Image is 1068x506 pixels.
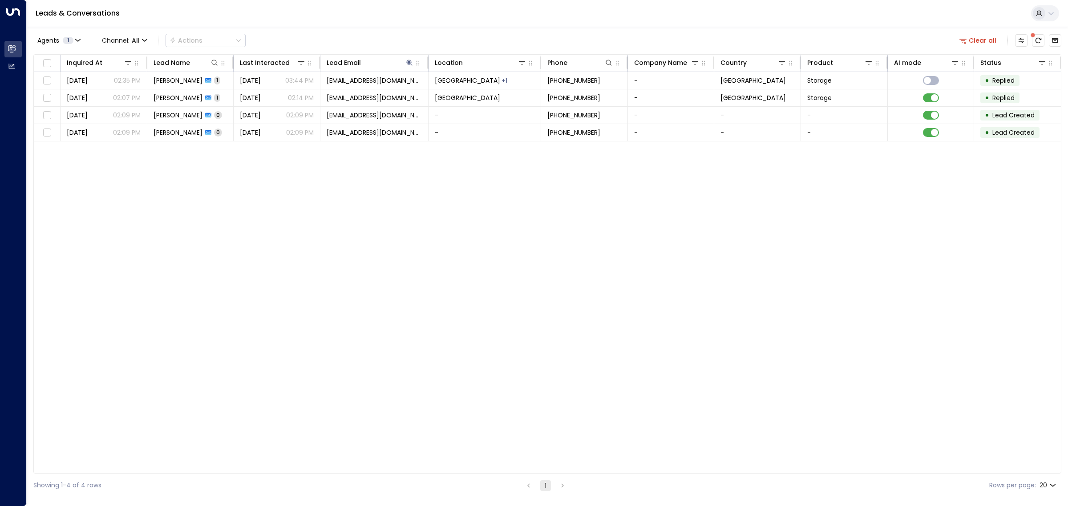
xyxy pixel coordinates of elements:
[154,128,202,137] span: Francis Bones
[985,108,989,123] div: •
[33,34,84,47] button: Agents1
[547,111,600,120] span: +447901478954
[67,57,102,68] div: Inquired At
[240,111,261,120] span: Yesterday
[154,93,202,102] span: Francis Bones
[240,93,261,102] span: Yesterday
[801,124,888,141] td: -
[992,93,1015,102] span: Replied
[628,72,715,89] td: -
[628,89,715,106] td: -
[214,94,220,101] span: 1
[240,57,290,68] div: Last Interacted
[720,93,786,102] span: United Kingdom
[714,124,801,141] td: -
[214,76,220,84] span: 1
[327,111,422,120] span: Bonio342@gmail.com
[1015,34,1028,47] button: Customize
[67,93,88,102] span: Yesterday
[547,128,600,137] span: +447901478954
[154,76,202,85] span: Francis Bones
[720,57,786,68] div: Country
[435,76,500,85] span: Space Station Hall Green
[547,93,600,102] span: +447901478954
[547,57,567,68] div: Phone
[956,34,1000,47] button: Clear all
[67,57,133,68] div: Inquired At
[720,57,747,68] div: Country
[98,34,151,47] span: Channel:
[114,76,141,85] p: 02:35 PM
[980,57,1001,68] div: Status
[894,57,921,68] div: AI mode
[327,57,414,68] div: Lead Email
[41,92,53,104] span: Toggle select row
[41,58,53,69] span: Toggle select all
[170,36,202,44] div: Actions
[113,128,141,137] p: 02:09 PM
[985,90,989,105] div: •
[628,107,715,124] td: -
[807,57,873,68] div: Product
[894,57,960,68] div: AI mode
[327,57,361,68] div: Lead Email
[807,57,833,68] div: Product
[288,93,314,102] p: 02:14 PM
[634,57,687,68] div: Company Name
[36,8,120,18] a: Leads & Conversations
[429,124,541,141] td: -
[154,111,202,120] span: Francis Bones
[807,93,832,102] span: Storage
[41,127,53,138] span: Toggle select row
[67,76,88,85] span: Yesterday
[523,480,568,491] nav: pagination navigation
[992,111,1035,120] span: Lead Created
[714,107,801,124] td: -
[985,125,989,140] div: •
[980,57,1047,68] div: Status
[547,57,613,68] div: Phone
[1032,34,1044,47] span: There are new threads available. Refresh the grid to view the latest updates.
[327,76,422,85] span: Bonio342@gmail.com
[286,111,314,120] p: 02:09 PM
[547,76,600,85] span: +447901478954
[435,57,463,68] div: Location
[154,57,219,68] div: Lead Name
[992,76,1015,85] span: Replied
[720,76,786,85] span: United Kingdom
[214,129,222,136] span: 0
[1040,479,1058,492] div: 20
[286,128,314,137] p: 02:09 PM
[214,111,222,119] span: 0
[634,57,700,68] div: Company Name
[429,107,541,124] td: -
[67,128,88,137] span: Yesterday
[41,75,53,86] span: Toggle select row
[628,124,715,141] td: -
[807,76,832,85] span: Storage
[63,37,73,44] span: 1
[435,93,500,102] span: Space Station Hall Green
[327,128,422,137] span: Bonio342@gmail.com
[985,73,989,88] div: •
[37,37,59,44] span: Agents
[98,34,151,47] button: Channel:All
[435,57,526,68] div: Location
[502,76,507,85] div: Space Station Garretts Green
[132,37,140,44] span: All
[240,128,261,137] span: Yesterday
[166,34,246,47] div: Button group with a nested menu
[240,57,306,68] div: Last Interacted
[166,34,246,47] button: Actions
[113,111,141,120] p: 02:09 PM
[327,93,422,102] span: Bonio342@gmail.com
[33,481,101,490] div: Showing 1-4 of 4 rows
[67,111,88,120] span: Yesterday
[113,93,141,102] p: 02:07 PM
[540,480,551,491] button: page 1
[801,107,888,124] td: -
[992,128,1035,137] span: Lead Created
[1049,34,1061,47] button: Archived Leads
[154,57,190,68] div: Lead Name
[240,76,261,85] span: Yesterday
